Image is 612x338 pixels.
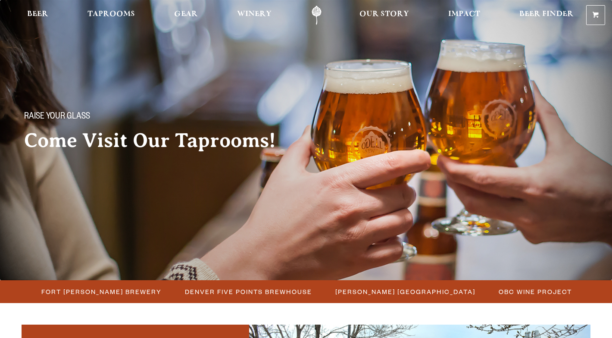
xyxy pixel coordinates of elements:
[174,11,198,18] span: Gear
[231,6,277,25] a: Winery
[519,11,574,18] span: Beer Finder
[41,285,162,298] span: Fort [PERSON_NAME] Brewery
[300,6,333,25] a: Odell Home
[354,6,415,25] a: Our Story
[82,6,141,25] a: Taprooms
[514,6,579,25] a: Beer Finder
[499,285,572,298] span: OBC Wine Project
[185,285,312,298] span: Denver Five Points Brewhouse
[24,130,293,151] h2: Come Visit Our Taprooms!
[330,285,480,298] a: [PERSON_NAME] [GEOGRAPHIC_DATA]
[24,112,90,123] span: Raise your glass
[36,285,166,298] a: Fort [PERSON_NAME] Brewery
[443,6,486,25] a: Impact
[335,285,475,298] span: [PERSON_NAME] [GEOGRAPHIC_DATA]
[87,11,135,18] span: Taprooms
[22,6,54,25] a: Beer
[237,11,272,18] span: Winery
[169,6,203,25] a: Gear
[27,11,48,18] span: Beer
[180,285,316,298] a: Denver Five Points Brewhouse
[448,11,480,18] span: Impact
[493,285,576,298] a: OBC Wine Project
[359,11,409,18] span: Our Story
